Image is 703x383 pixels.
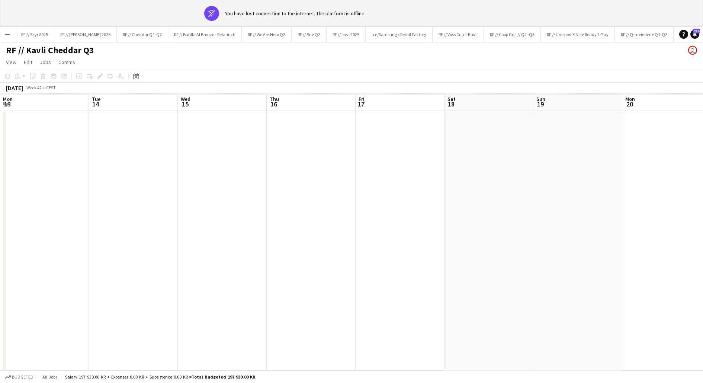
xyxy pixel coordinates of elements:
[91,100,100,108] span: 14
[327,27,366,42] button: RF // Ikea 2025
[359,96,365,102] span: Fri
[168,27,242,42] button: RF // Barilla Al Bronzo - Relaunch
[269,100,279,108] span: 16
[292,27,327,42] button: RF // Brie Q2
[446,100,456,108] span: 18
[21,57,35,67] a: Edit
[25,85,43,90] span: Week 42
[24,59,32,66] span: Edit
[117,27,168,42] button: RF // Cheddar Q1-Q2
[54,27,117,42] button: RF // [PERSON_NAME] 2025
[6,84,23,92] div: [DATE]
[625,96,635,102] span: Mon
[624,100,635,108] span: 20
[447,96,456,102] span: Sat
[65,374,255,380] div: Salary 197 930.00 KR + Expenses 0.00 KR + Subsistence 0.00 KR =
[192,374,255,380] span: Total Budgeted 197 930.00 KR
[6,45,94,56] h1: RF // Kavli Cheddar Q3
[92,96,100,102] span: Tue
[181,96,190,102] span: Wed
[615,27,674,42] button: RF // Q-meieriene Q1-Q2
[541,27,615,42] button: RF // Unisport X Nike Ready 2 Play
[55,57,78,67] a: Comms
[535,100,545,108] span: 19
[2,100,13,108] span: 13
[6,59,16,66] span: View
[46,85,56,90] div: CEST
[40,59,51,66] span: Jobs
[366,27,433,42] button: Ice/Samsung x Retail Factory
[37,57,54,67] a: Jobs
[484,27,541,42] button: RF // Coop Grill // Q2 -Q3
[688,46,697,55] app-user-avatar: Alexander Skeppland Hole
[536,96,545,102] span: Sun
[58,59,75,66] span: Comms
[225,10,366,17] div: You have lost connection to the internet. The platform is offline.
[357,100,365,108] span: 17
[433,27,484,42] button: RF // Voss Cup + Kavli
[693,29,700,33] span: 230
[690,30,699,39] a: 230
[4,373,35,381] button: Budgeted
[3,96,13,102] span: Mon
[3,57,19,67] a: View
[12,374,33,380] span: Budgeted
[41,374,59,380] span: All jobs
[15,27,54,42] button: RF // Skyr 2025
[242,27,292,42] button: RF // We Are Hero Q2
[270,96,279,102] span: Thu
[180,100,190,108] span: 15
